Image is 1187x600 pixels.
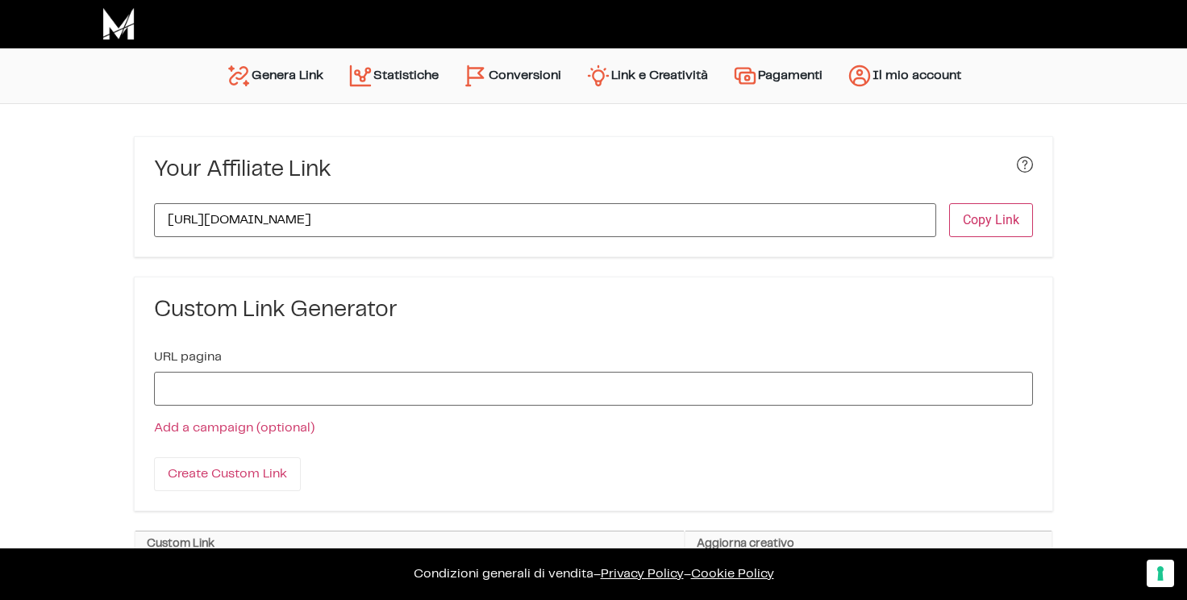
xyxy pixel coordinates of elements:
nav: Menu principale [214,48,973,103]
input: Create Custom Link [154,457,301,491]
a: Link e Creatività [573,56,720,95]
a: Privacy Policy [601,568,684,580]
h3: Your Affiliate Link [154,156,331,184]
th: Aggiorna creativo [685,531,1052,557]
a: Condizioni generali di vendita [414,568,593,580]
a: Pagamenti [720,56,835,95]
img: payments.svg [732,63,758,89]
button: Le tue preferenze relative al consenso per le tecnologie di tracciamento [1147,560,1174,587]
a: Conversioni [451,56,573,95]
a: Genera Link [214,56,335,95]
label: URL pagina [154,351,222,364]
img: stats.svg [348,63,373,89]
iframe: Customerly Messenger Launcher [13,537,61,585]
h3: Custom Link Generator [154,297,1033,324]
img: account.svg [847,63,873,89]
span: Cookie Policy [691,568,774,580]
img: generate-link.svg [226,63,252,89]
a: Il mio account [835,56,973,95]
button: Copy Link [949,203,1033,237]
img: creativity.svg [585,63,611,89]
th: Custom Link [135,531,685,557]
a: Statistiche [335,56,451,95]
img: conversion-2.svg [463,63,489,89]
a: Add a campaign (optional) [154,422,314,434]
p: – – [16,565,1171,584]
